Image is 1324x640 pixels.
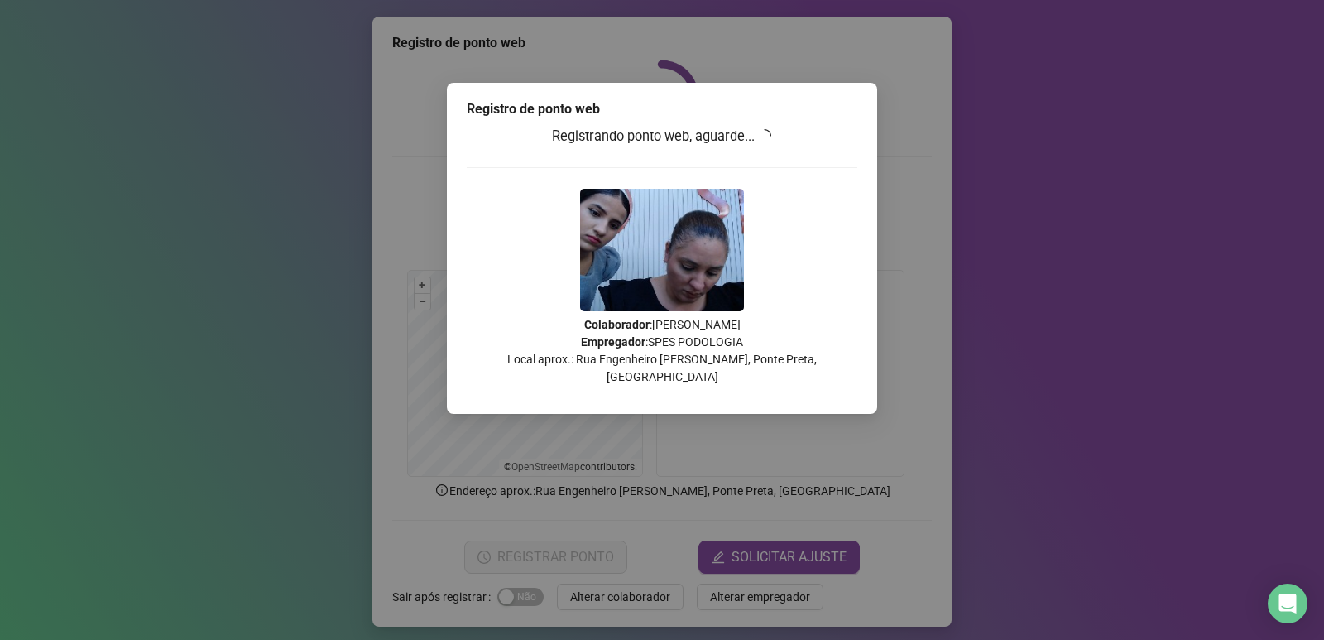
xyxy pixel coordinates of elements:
[581,335,645,349] strong: Empregador
[580,189,744,311] img: 2Q==
[467,126,857,147] h3: Registrando ponto web, aguarde...
[467,99,857,119] div: Registro de ponto web
[758,128,773,143] span: loading
[467,316,857,386] p: : [PERSON_NAME] : SPES PODOLOGIA Local aprox.: Rua Engenheiro [PERSON_NAME], Ponte Preta, [GEOGRA...
[1268,584,1307,623] div: Open Intercom Messenger
[584,318,650,331] strong: Colaborador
